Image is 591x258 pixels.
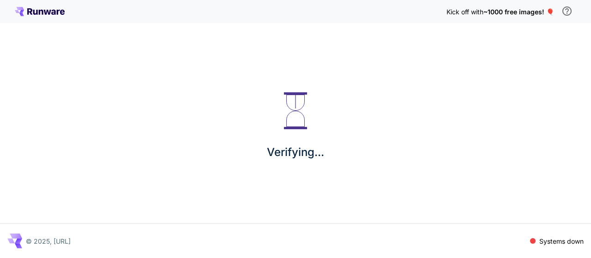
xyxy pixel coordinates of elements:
[539,236,584,246] p: Systems down
[26,236,71,246] p: © 2025, [URL]
[558,2,576,20] button: In order to qualify for free credit, you need to sign up with a business email address and click ...
[446,8,483,16] span: Kick off with
[267,144,324,161] p: Verifying...
[483,8,554,16] span: ~1000 free images! 🎈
